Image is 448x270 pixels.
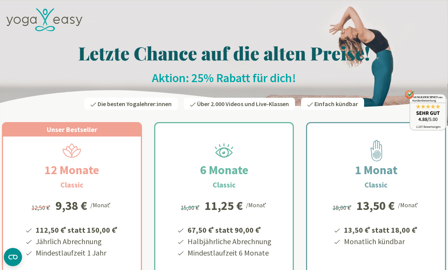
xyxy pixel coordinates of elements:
[2,70,446,86] h2: Aktion: 25% Rabatt für dich!
[398,200,420,210] div: /Monat
[333,204,353,211] span: 18,00 €
[213,179,236,191] h3: Classic
[314,100,358,108] span: Einfach kündbar
[337,161,416,179] h2: 1 Monat
[55,200,87,212] div: 9,38 €
[26,161,117,179] h2: 12 Monate
[35,223,119,236] li: 112,50 € statt 150,00 €
[197,100,289,108] span: Über 2.000 Videos und Live-Klassen
[2,41,446,64] h1: Letzte Chance auf die alten Preise!
[343,236,419,247] li: Monatlich kündbar
[35,236,119,247] li: Jährlich Abrechnung
[35,247,119,259] li: Mindestlaufzeit 1 Jahr
[98,100,172,108] span: Die besten Yogalehrer:innen
[405,90,446,130] img: ausgezeichnet_badge.png
[181,204,201,211] span: 15,00 €
[4,248,22,266] button: CMP-Widget öffnen
[47,125,97,134] span: Unser Bestseller
[182,161,267,179] h2: 6 Monate
[90,200,112,210] div: /Monat
[186,236,271,247] li: Halbjährliche Abrechnung
[186,247,271,259] li: Mindestlaufzeit 6 Monate
[343,223,419,236] li: 13,50 € statt 18,00 €
[186,223,271,236] li: 67,50 € statt 90,00 €
[364,179,388,191] h3: Classic
[246,200,268,210] div: /Monat
[205,200,243,212] div: 11,25 €
[60,179,84,191] h3: Classic
[357,200,395,212] div: 13,50 €
[32,204,52,211] span: 12,50 €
